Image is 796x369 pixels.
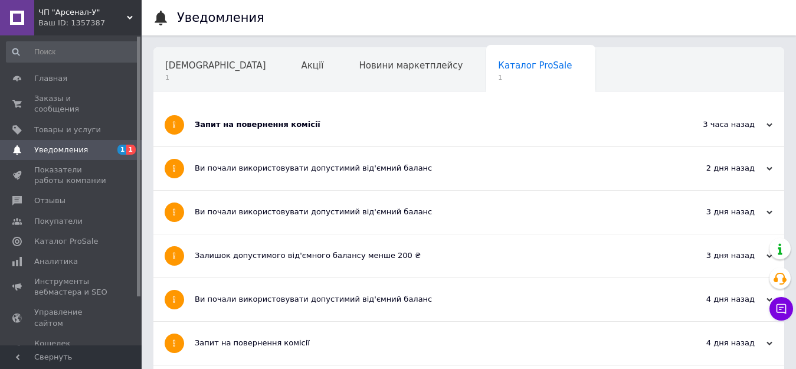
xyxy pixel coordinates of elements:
div: 3 дня назад [654,207,772,217]
span: Новини маркетплейсу [359,60,463,71]
input: Поиск [6,41,139,63]
span: 1 [498,73,572,82]
span: 1 [165,73,266,82]
div: Залишок допустимого від'ємного балансу менше 200 ₴ [195,250,654,261]
span: Главная [34,73,67,84]
div: 4 дня назад [654,294,772,305]
span: 1 [126,145,136,155]
span: Управление сайтом [34,307,109,328]
div: Ви почали використовувати допустимий від'ємний баланс [195,163,654,174]
span: Кошелек компании [34,338,109,360]
span: Каталог ProSale [498,60,572,71]
span: Показатели работы компании [34,165,109,186]
div: 4 дня назад [654,338,772,348]
div: 3 дня назад [654,250,772,261]
span: Заказы и сообщения [34,93,109,115]
span: Каталог ProSale [34,236,98,247]
span: Аналитика [34,256,78,267]
span: 1 [117,145,127,155]
div: Запит на повернення комісії [195,338,654,348]
div: 3 часа назад [654,119,772,130]
div: Ви почали використовувати допустимий від'ємний баланс [195,207,654,217]
div: 2 дня назад [654,163,772,174]
span: Акції [302,60,324,71]
div: Ваш ID: 1357387 [38,18,142,28]
span: Отзывы [34,195,65,206]
span: [DEMOGRAPHIC_DATA] [165,60,266,71]
span: Товары и услуги [34,125,101,135]
span: Покупатели [34,216,83,227]
div: Запит на повернення комісії [195,119,654,130]
h1: Уведомления [177,11,264,25]
div: Ви почали використовувати допустимий від'ємний баланс [195,294,654,305]
span: ЧП "Арсенал-У" [38,7,127,18]
button: Чат с покупателем [769,297,793,321]
span: Инструменты вебмастера и SEO [34,276,109,298]
span: Уведомления [34,145,88,155]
